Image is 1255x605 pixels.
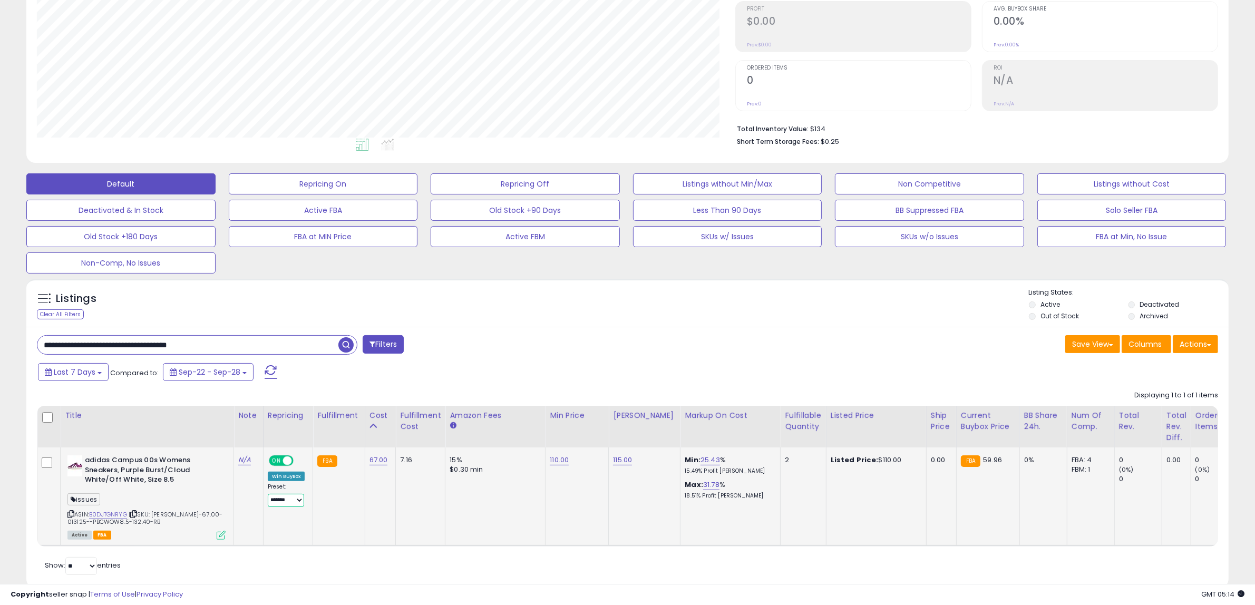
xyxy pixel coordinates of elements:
[268,483,305,507] div: Preset:
[737,137,819,146] b: Short Term Storage Fees:
[450,410,541,421] div: Amazon Fees
[1119,465,1134,474] small: (0%)
[680,406,781,447] th: The percentage added to the cost of goods (COGS) that forms the calculator for Min & Max prices.
[1040,311,1079,320] label: Out of Stock
[317,410,360,421] div: Fulfillment
[961,455,980,467] small: FBA
[701,455,720,465] a: 25.43
[1140,300,1180,309] label: Deactivated
[363,335,404,354] button: Filters
[400,410,441,432] div: Fulfillment Cost
[633,200,822,221] button: Less Than 90 Days
[67,455,226,539] div: ASIN:
[67,531,92,540] span: All listings currently available for purchase on Amazon
[369,455,388,465] a: 67.00
[1040,300,1060,309] label: Active
[747,42,772,48] small: Prev: $0.00
[961,410,1015,432] div: Current Buybox Price
[703,480,719,490] a: 31.78
[1128,339,1162,349] span: Columns
[268,410,309,421] div: Repricing
[685,455,701,465] b: Min:
[179,367,240,377] span: Sep-22 - Sep-28
[831,455,918,465] div: $110.00
[1140,311,1169,320] label: Archived
[238,410,259,421] div: Note
[238,455,251,465] a: N/A
[994,42,1019,48] small: Prev: 0.00%
[994,65,1218,71] span: ROI
[931,455,948,465] div: 0.00
[835,173,1024,194] button: Non Competitive
[1119,474,1162,484] div: 0
[1166,410,1186,443] div: Total Rev. Diff.
[67,510,223,526] span: | SKU: [PERSON_NAME]-67.00-013125--PBCWOW8.5-132.40-RB
[1201,589,1244,599] span: 2025-10-6 05:14 GMT
[400,455,437,465] div: 7.16
[613,455,632,465] a: 115.00
[633,173,822,194] button: Listings without Min/Max
[1037,226,1227,247] button: FBA at Min, No Issue
[747,15,971,30] h2: $0.00
[56,291,96,306] h5: Listings
[994,101,1014,107] small: Prev: N/A
[270,456,283,465] span: ON
[931,410,952,432] div: Ship Price
[137,589,183,599] a: Privacy Policy
[89,510,127,519] a: B0DJTGNRYG
[994,15,1218,30] h2: 0.00%
[1195,474,1238,484] div: 0
[1072,465,1106,474] div: FBM: 1
[550,455,569,465] a: 110.00
[1119,410,1157,432] div: Total Rev.
[67,493,100,505] span: issues
[292,456,309,465] span: OFF
[163,363,254,381] button: Sep-22 - Sep-28
[994,74,1218,89] h2: N/A
[229,200,418,221] button: Active FBA
[26,200,216,221] button: Deactivated & In Stock
[38,363,109,381] button: Last 7 Days
[45,560,121,570] span: Show: entries
[431,200,620,221] button: Old Stock +90 Days
[685,467,772,475] p: 15.49% Profit [PERSON_NAME]
[831,455,879,465] b: Listed Price:
[685,410,776,421] div: Markup on Cost
[26,226,216,247] button: Old Stock +180 Days
[1037,173,1227,194] button: Listings without Cost
[613,410,676,421] div: [PERSON_NAME]
[747,74,971,89] h2: 0
[737,122,1210,134] li: $134
[450,455,537,465] div: 15%
[831,410,922,421] div: Listed Price
[1173,335,1218,353] button: Actions
[1024,455,1059,465] div: 0%
[983,455,1002,465] span: 59.96
[1195,465,1210,474] small: (0%)
[747,65,971,71] span: Ordered Items
[229,226,418,247] button: FBA at MIN Price
[1134,391,1218,401] div: Displaying 1 to 1 of 1 items
[26,252,216,274] button: Non-Comp, No Issues
[67,455,82,476] img: 31SSsskxWOL._SL40_.jpg
[1166,455,1183,465] div: 0.00
[785,410,821,432] div: Fulfillable Quantity
[685,492,772,500] p: 18.51% Profit [PERSON_NAME]
[821,136,839,147] span: $0.25
[1122,335,1171,353] button: Columns
[369,410,392,421] div: Cost
[11,590,183,600] div: seller snap | |
[90,589,135,599] a: Terms of Use
[633,226,822,247] button: SKUs w/ Issues
[26,173,216,194] button: Default
[110,368,159,378] span: Compared to:
[1029,288,1229,298] p: Listing States:
[685,480,772,500] div: %
[37,309,84,319] div: Clear All Filters
[1065,335,1120,353] button: Save View
[747,6,971,12] span: Profit
[1195,455,1238,465] div: 0
[450,421,456,431] small: Amazon Fees.
[317,455,337,467] small: FBA
[85,455,213,487] b: adidas Campus 00s Womens Sneakers, Purple Burst/Cloud White/Off White, Size 8.5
